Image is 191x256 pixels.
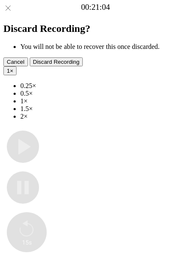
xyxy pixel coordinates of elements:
li: 0.25× [20,82,188,90]
li: 1× [20,97,188,105]
button: 1× [3,66,17,75]
button: Cancel [3,57,28,66]
li: You will not be able to recover this once discarded. [20,43,188,51]
h2: Discard Recording? [3,23,188,34]
button: Discard Recording [30,57,83,66]
a: 00:21:04 [81,3,110,12]
li: 1.5× [20,105,188,113]
span: 1 [7,68,10,74]
li: 0.5× [20,90,188,97]
li: 2× [20,113,188,120]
